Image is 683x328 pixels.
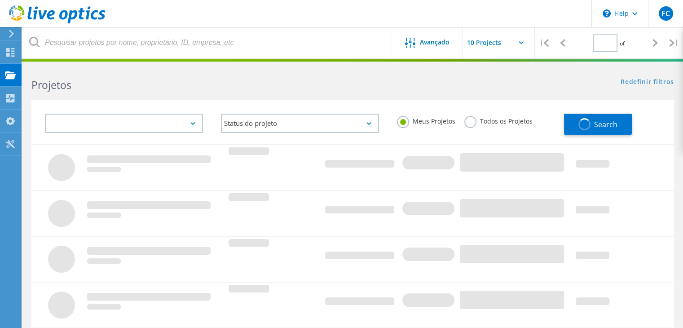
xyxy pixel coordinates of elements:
span: FC [661,10,670,17]
div: | [535,27,553,59]
span: Avançado [420,39,449,45]
b: Projetos [31,78,71,92]
div: Status do projeto [221,114,379,133]
a: Live Optics Dashboard [9,19,106,25]
div: | [665,27,683,59]
svg: \n [603,9,611,18]
input: Pesquisar projetos por nome, proprietário, ID, empresa, etc [22,27,392,58]
label: Meus Projetos [397,116,455,124]
button: Search [564,114,632,135]
a: Redefinir filtros [621,79,674,86]
span: Search [594,120,617,129]
label: Todos os Projetos [464,116,533,124]
span: of [620,40,625,47]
